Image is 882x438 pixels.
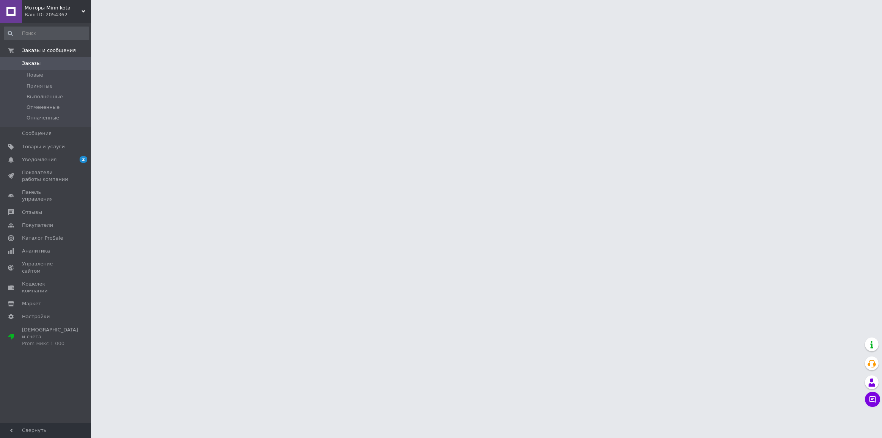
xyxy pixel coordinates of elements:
div: Ваш ID: 2054362 [25,11,91,18]
span: [DEMOGRAPHIC_DATA] и счета [22,327,78,347]
span: Панель управления [22,189,70,203]
span: Оплаченные [27,115,59,121]
button: Чат с покупателем [865,392,880,407]
span: Новые [27,72,43,78]
span: Моторы Minn kota [25,5,81,11]
span: Маркет [22,300,41,307]
span: Заказы [22,60,41,67]
span: 2 [80,156,87,163]
span: Товары и услуги [22,143,65,150]
input: Поиск [4,27,89,40]
span: Принятые [27,83,53,89]
span: Покупатели [22,222,53,229]
span: Выполненные [27,93,63,100]
span: Управление сайтом [22,261,70,274]
div: Prom микс 1 000 [22,340,78,347]
span: Отмененные [27,104,60,111]
span: Показатели работы компании [22,169,70,183]
span: Настройки [22,313,50,320]
span: Отзывы [22,209,42,216]
span: Заказы и сообщения [22,47,76,54]
span: Сообщения [22,130,52,137]
span: Кошелек компании [22,281,70,294]
span: Каталог ProSale [22,235,63,242]
span: Аналитика [22,248,50,254]
span: Уведомления [22,156,56,163]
